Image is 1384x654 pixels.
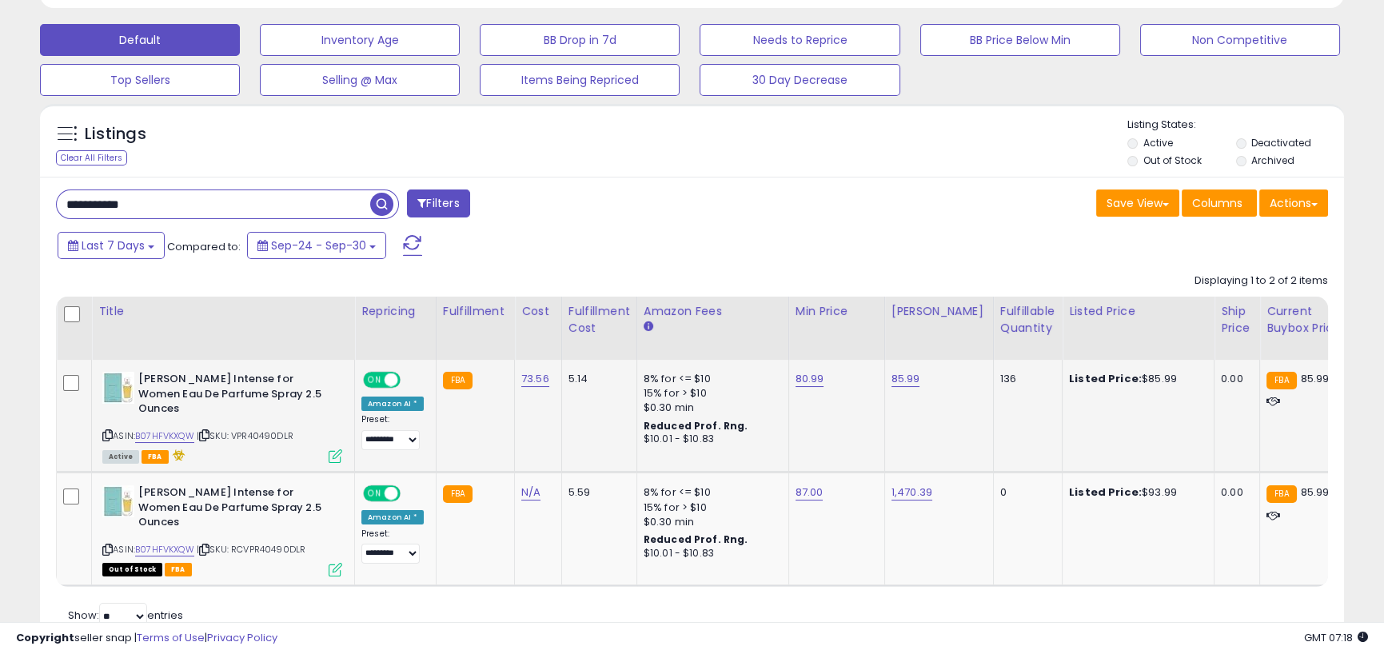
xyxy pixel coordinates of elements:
span: Show: entries [68,608,183,623]
div: Displaying 1 to 2 of 2 items [1195,273,1328,289]
small: FBA [443,485,473,503]
a: 80.99 [796,371,824,387]
div: 5.59 [568,485,624,500]
div: Fulfillable Quantity [1000,303,1055,337]
span: OFF [398,373,424,387]
button: Top Sellers [40,64,240,96]
button: Non Competitive [1140,24,1340,56]
button: Selling @ Max [260,64,460,96]
div: Preset: [361,414,424,450]
i: hazardous material [169,449,185,461]
span: Sep-24 - Sep-30 [271,237,366,253]
label: Active [1143,136,1172,150]
div: $10.01 - $10.83 [644,433,776,446]
div: Min Price [796,303,878,320]
b: Listed Price: [1069,371,1142,386]
a: Privacy Policy [207,630,277,645]
div: Repricing [361,303,429,320]
div: $0.30 min [644,401,776,415]
div: Cost [521,303,555,320]
button: Items Being Repriced [480,64,680,96]
div: Amazon AI * [361,397,424,411]
p: Listing States: [1127,118,1344,133]
img: 310G-KipQSL._SL40_.jpg [102,485,134,517]
a: N/A [521,485,540,500]
b: [PERSON_NAME] Intense for Women Eau De Parfume Spray 2.5 Ounces [138,485,333,534]
div: 0 [1000,485,1050,500]
a: 87.00 [796,485,824,500]
b: [PERSON_NAME] Intense for Women Eau De Parfume Spray 2.5 Ounces [138,372,333,421]
div: Current Buybox Price [1266,303,1349,337]
small: FBA [1266,372,1296,389]
span: Compared to: [167,239,241,254]
label: Archived [1251,154,1294,167]
small: FBA [443,372,473,389]
span: ON [365,487,385,500]
a: Terms of Use [137,630,205,645]
a: 73.56 [521,371,549,387]
div: $93.99 [1069,485,1202,500]
button: Sep-24 - Sep-30 [247,232,386,259]
div: Fulfillment Cost [568,303,630,337]
div: 15% for > $10 [644,500,776,515]
button: BB Drop in 7d [480,24,680,56]
div: Fulfillment [443,303,508,320]
button: Filters [407,189,469,217]
div: ASIN: [102,372,342,461]
div: [PERSON_NAME] [891,303,987,320]
small: Amazon Fees. [644,320,653,334]
button: Default [40,24,240,56]
button: 30 Day Decrease [700,64,899,96]
button: Actions [1259,189,1328,217]
div: 5.14 [568,372,624,386]
span: FBA [165,563,192,576]
label: Out of Stock [1143,154,1201,167]
div: $85.99 [1069,372,1202,386]
span: 85.99 [1301,371,1330,386]
strong: Copyright [16,630,74,645]
div: Clear All Filters [56,150,127,165]
a: B07HFVKXQW [135,429,194,443]
b: Listed Price: [1069,485,1142,500]
button: Columns [1182,189,1257,217]
div: 15% for > $10 [644,386,776,401]
span: All listings currently available for purchase on Amazon [102,450,139,464]
span: | SKU: RCVPR40490DLR [197,543,305,556]
span: FBA [142,450,169,464]
div: Ship Price [1221,303,1253,337]
div: 0.00 [1221,485,1247,500]
button: Last 7 Days [58,232,165,259]
label: Deactivated [1251,136,1311,150]
span: Columns [1192,195,1242,211]
div: 0.00 [1221,372,1247,386]
a: 1,470.39 [891,485,932,500]
img: 310G-KipQSL._SL40_.jpg [102,372,134,404]
button: Save View [1096,189,1179,217]
span: ON [365,373,385,387]
b: Reduced Prof. Rng. [644,532,748,546]
h5: Listings [85,123,146,146]
button: Needs to Reprice [700,24,899,56]
div: 8% for <= $10 [644,485,776,500]
div: seller snap | | [16,631,277,646]
span: All listings that are currently out of stock and unavailable for purchase on Amazon [102,563,162,576]
div: Title [98,303,348,320]
div: Amazon AI * [361,510,424,524]
span: OFF [398,487,424,500]
span: Last 7 Days [82,237,145,253]
div: ASIN: [102,485,342,574]
div: Amazon Fees [644,303,782,320]
div: $0.30 min [644,515,776,529]
a: 85.99 [891,371,920,387]
span: 85.99 [1301,485,1330,500]
div: Preset: [361,528,424,564]
div: Listed Price [1069,303,1207,320]
button: BB Price Below Min [920,24,1120,56]
b: Reduced Prof. Rng. [644,419,748,433]
a: B07HFVKXQW [135,543,194,556]
span: | SKU: VPR40490DLR [197,429,293,442]
div: $10.01 - $10.83 [644,547,776,560]
div: 8% for <= $10 [644,372,776,386]
button: Inventory Age [260,24,460,56]
small: FBA [1266,485,1296,503]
